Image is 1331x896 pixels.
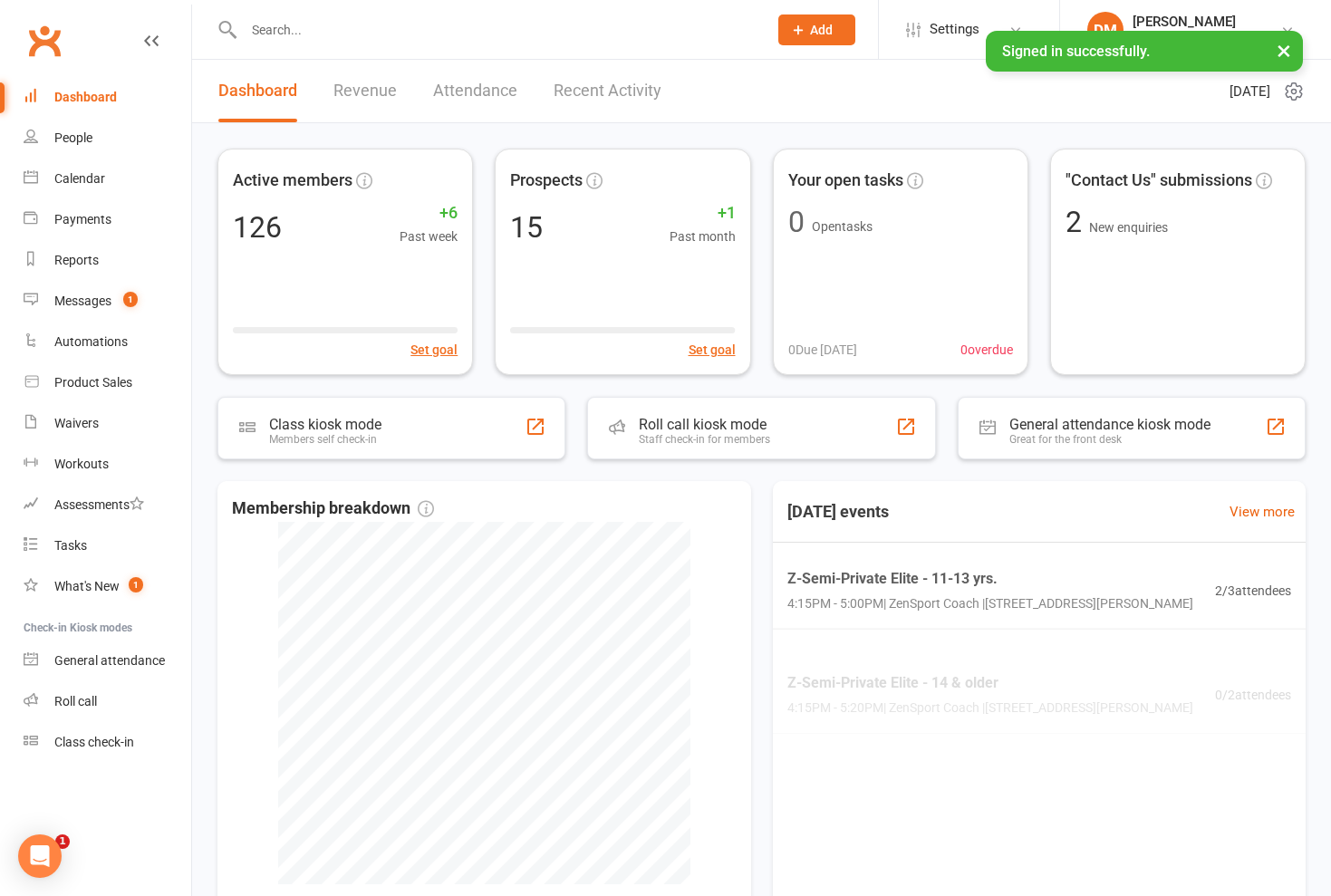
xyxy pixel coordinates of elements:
span: Open tasks [812,219,873,234]
span: 2 / 3 attendees [1215,580,1291,600]
a: View more [1230,501,1295,523]
span: Z-Semi-Private Elite - 14 & older [787,671,1193,695]
a: Calendar [24,159,191,199]
span: Signed in successfully. [1002,43,1150,60]
div: DM [1087,12,1124,48]
div: Dashboard [54,90,117,104]
span: Active members [233,168,352,194]
h3: [DATE] events [773,496,903,528]
span: Add [810,23,833,37]
a: Dashboard [218,60,297,122]
a: What's New1 [24,566,191,607]
div: 126 [233,213,282,242]
span: Past month [670,226,736,246]
span: Membership breakdown [232,496,434,522]
div: Staff check-in for members [639,433,770,446]
button: Set goal [410,340,458,360]
div: ZenSport [1133,30,1236,46]
a: People [24,118,191,159]
span: 1 [123,292,138,307]
span: Prospects [510,168,583,194]
div: Payments [54,212,111,226]
button: Set goal [689,340,736,360]
span: +6 [400,200,458,226]
a: Messages 1 [24,281,191,322]
div: Tasks [54,538,87,553]
span: New enquiries [1089,220,1168,235]
div: Product Sales [54,375,132,390]
div: 15 [510,213,543,242]
a: Automations [24,322,191,362]
span: Z-Semi-Private Elite - 11-13 yrs. [787,567,1193,591]
a: Attendance [433,60,517,122]
span: +1 [670,200,736,226]
a: Workouts [24,444,191,485]
span: 0 / 2 attendees [1215,685,1291,705]
div: Messages [54,294,111,308]
div: People [54,130,92,145]
div: [PERSON_NAME] [1133,14,1236,30]
div: Class check-in [54,735,134,749]
a: Product Sales [24,362,191,403]
span: 1 [55,834,70,849]
div: General attendance [54,653,165,668]
a: Reports [24,240,191,281]
span: 4:15PM - 5:20PM | ZenSport Coach | [STREET_ADDRESS][PERSON_NAME] [787,698,1193,718]
div: Open Intercom Messenger [18,834,62,878]
span: 1 [129,577,143,593]
span: 0 overdue [960,340,1013,360]
a: Revenue [333,60,397,122]
div: Members self check-in [269,433,381,446]
a: Waivers [24,403,191,444]
span: Your open tasks [788,168,903,194]
div: Roll call [54,694,97,708]
a: General attendance kiosk mode [24,641,191,681]
span: Settings [930,9,979,50]
span: "Contact Us" submissions [1066,168,1252,194]
input: Search... [238,17,755,43]
span: [DATE] [1230,81,1270,102]
div: Waivers [54,416,99,430]
span: 0 Due [DATE] [788,340,857,360]
a: Clubworx [22,18,67,63]
div: Reports [54,253,99,267]
a: Tasks [24,525,191,566]
span: Past week [400,226,458,246]
span: 2 [1066,205,1089,239]
button: × [1268,31,1300,70]
div: Assessments [54,497,144,512]
a: Dashboard [24,77,191,118]
div: 0 [788,207,805,236]
span: 4:15PM - 5:00PM | ZenSport Coach | [STREET_ADDRESS][PERSON_NAME] [787,593,1193,613]
div: Automations [54,334,128,349]
div: Roll call kiosk mode [639,416,770,433]
a: Assessments [24,485,191,525]
a: Roll call [24,681,191,722]
a: Payments [24,199,191,240]
a: Recent Activity [554,60,661,122]
div: Great for the front desk [1009,433,1210,446]
div: Class kiosk mode [269,416,381,433]
div: Calendar [54,171,105,186]
div: What's New [54,579,120,593]
div: Workouts [54,457,109,471]
a: Class kiosk mode [24,722,191,763]
button: Add [778,14,855,45]
div: General attendance kiosk mode [1009,416,1210,433]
